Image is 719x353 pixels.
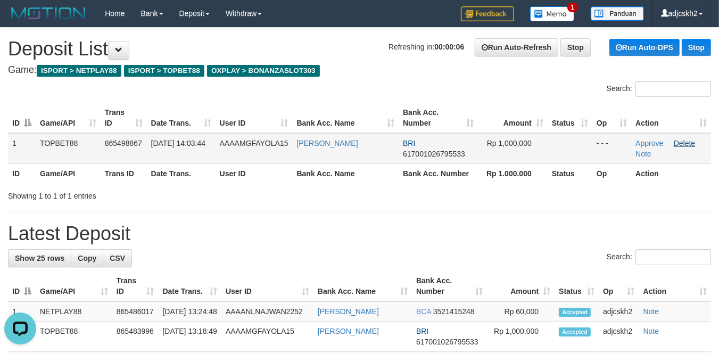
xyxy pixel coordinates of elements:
[674,139,695,147] a: Delete
[487,322,555,352] td: Rp 1,000,000
[478,163,548,183] th: Rp 1.000.000
[487,271,555,301] th: Amount: activate to sort column ascending
[78,254,96,262] span: Copy
[599,271,639,301] th: Op: activate to sort column ascending
[433,307,475,316] span: Copy 3521415248 to clipboard
[36,271,112,301] th: Game/API: activate to sort column ascending
[8,186,292,201] div: Showing 1 to 1 of 1 entries
[403,139,415,147] span: BRI
[110,254,125,262] span: CSV
[560,38,591,56] a: Stop
[412,271,487,301] th: Bank Acc. Number: activate to sort column ascending
[8,223,711,244] h1: Latest Deposit
[559,308,591,317] span: Accepted
[631,103,711,133] th: Action: activate to sort column ascending
[559,327,591,336] span: Accepted
[15,254,64,262] span: Show 25 rows
[8,133,36,164] td: 1
[8,163,36,183] th: ID
[293,163,399,183] th: Bank Acc. Name
[112,271,159,301] th: Trans ID: activate to sort column ascending
[112,322,159,352] td: 865483996
[159,271,222,301] th: Date Trans.: activate to sort column ascending
[297,139,358,147] a: [PERSON_NAME]
[37,65,121,77] span: ISPORT > NETPLAY88
[592,133,631,164] td: - - -
[71,249,103,267] a: Copy
[221,271,313,301] th: User ID: activate to sort column ascending
[635,81,711,97] input: Search:
[475,38,558,56] a: Run Auto-Refresh
[434,43,464,51] strong: 00:00:06
[8,271,36,301] th: ID: activate to sort column descending
[124,65,204,77] span: ISPORT > TOPBET88
[416,327,428,335] span: BRI
[207,65,320,77] span: OXPLAY > BONANZASLOT303
[592,103,631,133] th: Op: activate to sort column ascending
[36,103,101,133] th: Game/API: activate to sort column ascending
[318,327,379,335] a: [PERSON_NAME]
[607,249,711,265] label: Search:
[399,103,478,133] th: Bank Acc. Number: activate to sort column ascending
[112,301,159,322] td: 865486017
[220,139,288,147] span: AAAAMGFAYOLA15
[403,150,465,158] span: Copy 617001026795533 to clipboard
[635,249,711,265] input: Search:
[567,3,578,12] span: 1
[607,81,711,97] label: Search:
[105,139,142,147] span: 865498867
[4,4,36,36] button: Open LiveChat chat widget
[36,163,101,183] th: Game/API
[609,39,680,56] a: Run Auto-DPS
[216,103,293,133] th: User ID: activate to sort column ascending
[416,307,431,316] span: BCA
[8,301,36,322] td: 1
[643,327,659,335] a: Note
[36,322,112,352] td: TOPBET88
[101,103,147,133] th: Trans ID: activate to sort column ascending
[147,163,216,183] th: Date Trans.
[147,103,216,133] th: Date Trans.: activate to sort column ascending
[487,139,532,147] span: Rp 1,000,000
[36,133,101,164] td: TOPBET88
[478,103,548,133] th: Amount: activate to sort column ascending
[548,163,592,183] th: Status
[631,163,711,183] th: Action
[592,163,631,183] th: Op
[101,163,147,183] th: Trans ID
[591,6,644,21] img: panduan.png
[399,163,478,183] th: Bank Acc. Number
[8,249,71,267] a: Show 25 rows
[221,322,313,352] td: AAAAMGFAYOLA15
[635,139,663,147] a: Approve
[36,301,112,322] td: NETPLAY88
[8,38,711,60] h1: Deposit List
[643,307,659,316] a: Note
[639,271,711,301] th: Action: activate to sort column ascending
[8,103,36,133] th: ID: activate to sort column descending
[8,65,711,76] h4: Game:
[555,271,599,301] th: Status: activate to sort column ascending
[8,5,89,21] img: MOTION_logo.png
[548,103,592,133] th: Status: activate to sort column ascending
[159,301,222,322] td: [DATE] 13:24:48
[159,322,222,352] td: [DATE] 13:18:49
[389,43,464,51] span: Refreshing in:
[682,39,711,56] a: Stop
[599,301,639,322] td: adjcskh2
[635,150,651,158] a: Note
[461,6,514,21] img: Feedback.jpg
[293,103,399,133] th: Bank Acc. Name: activate to sort column ascending
[530,6,575,21] img: Button%20Memo.svg
[416,338,478,346] span: Copy 617001026795533 to clipboard
[221,301,313,322] td: AAAANLNAJWAN2252
[599,322,639,352] td: adjcskh2
[216,163,293,183] th: User ID
[487,301,555,322] td: Rp 60,000
[151,139,205,147] span: [DATE] 14:03:44
[313,271,412,301] th: Bank Acc. Name: activate to sort column ascending
[103,249,132,267] a: CSV
[318,307,379,316] a: [PERSON_NAME]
